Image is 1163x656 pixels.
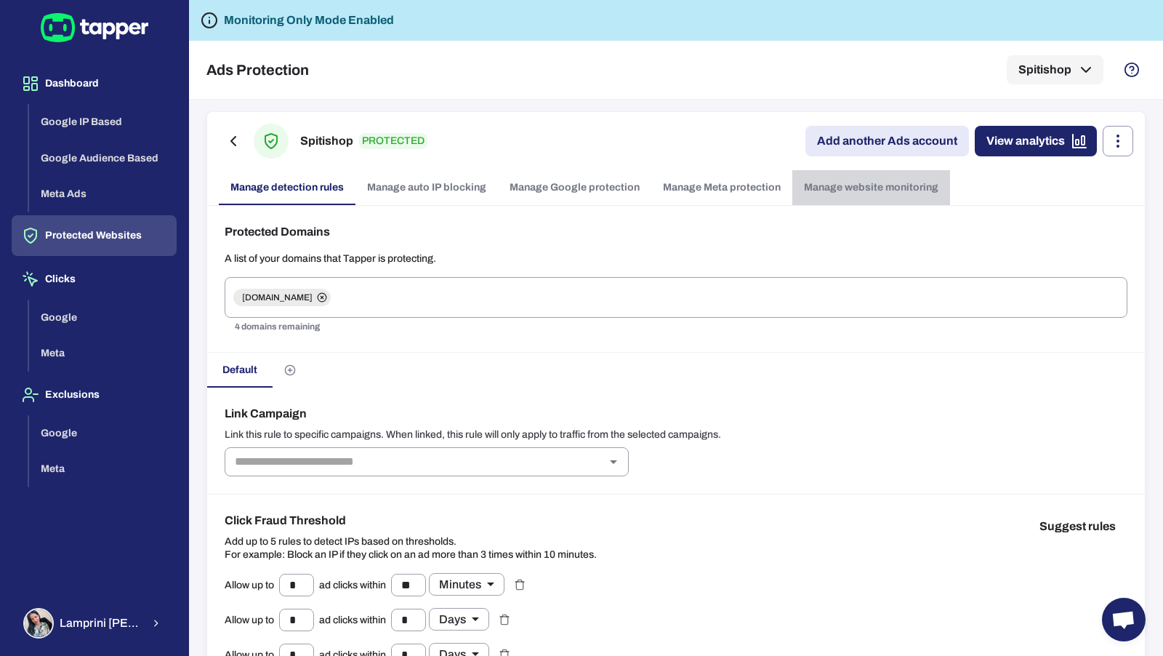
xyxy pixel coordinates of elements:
button: Exclusions [12,375,177,415]
div: Allow up to ad clicks within [225,573,504,596]
p: Link this rule to specific campaigns. When linked, this rule will only apply to traffic from the ... [225,428,1127,441]
h6: Link Campaign [225,405,1127,423]
button: Google [29,415,177,452]
div: Minutes [429,573,504,596]
a: Meta Ads [29,187,177,199]
div: [DOMAIN_NAME] [233,289,331,306]
a: Google IP Based [29,115,177,127]
a: Manage website monitoring [792,170,950,205]
a: Protected Websites [12,228,177,241]
button: Meta [29,451,177,487]
p: 4 domains remaining [235,320,1117,335]
div: Allow up to ad clicks within [225,608,489,631]
button: Google [29,300,177,336]
a: Manage detection rules [219,170,355,205]
button: Clicks [12,259,177,300]
span: Default [222,364,257,377]
button: Open [603,452,624,472]
span: [DOMAIN_NAME] [233,292,321,303]
p: A list of your domains that Tapper is protecting. [225,252,1127,265]
a: Manage auto IP blocking [355,170,498,205]
button: Google IP Based [29,104,177,140]
button: Spitishop [1007,55,1103,84]
a: Google [29,310,177,322]
a: Add another Ads account [805,126,969,156]
h6: Protected Domains [225,223,1127,241]
h6: Monitoring Only Mode Enabled [224,12,394,29]
div: Open chat [1102,598,1146,641]
h5: Ads Protection [206,61,309,79]
a: View analytics [975,126,1097,156]
a: Clicks [12,272,177,284]
img: Lamprini Reppa [25,609,52,637]
a: Google Audience Based [29,151,177,163]
p: PROTECTED [359,133,427,149]
h6: Spitishop [300,132,353,150]
span: Lamprini [PERSON_NAME] [60,616,142,631]
div: Days [429,608,489,631]
a: Google [29,425,177,438]
button: Suggest rules [1028,512,1127,541]
button: Meta [29,335,177,372]
a: Manage Meta protection [651,170,792,205]
a: Exclusions [12,388,177,400]
button: Google Audience Based [29,140,177,177]
h6: Click Fraud Threshold [225,512,597,529]
svg: Tapper is not blocking any fraudulent activity for this domain [201,12,218,29]
p: Add up to 5 rules to detect IPs based on thresholds. For example: Block an IP if they click on an... [225,535,597,561]
a: Dashboard [12,76,177,89]
button: Lamprini ReppaLamprini [PERSON_NAME] [12,602,177,644]
a: Meta [29,462,177,474]
button: Dashboard [12,63,177,104]
button: Protected Websites [12,215,177,256]
button: Meta Ads [29,176,177,212]
button: Create custom rules [273,353,307,388]
a: Meta [29,346,177,359]
a: Manage Google protection [498,170,651,205]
